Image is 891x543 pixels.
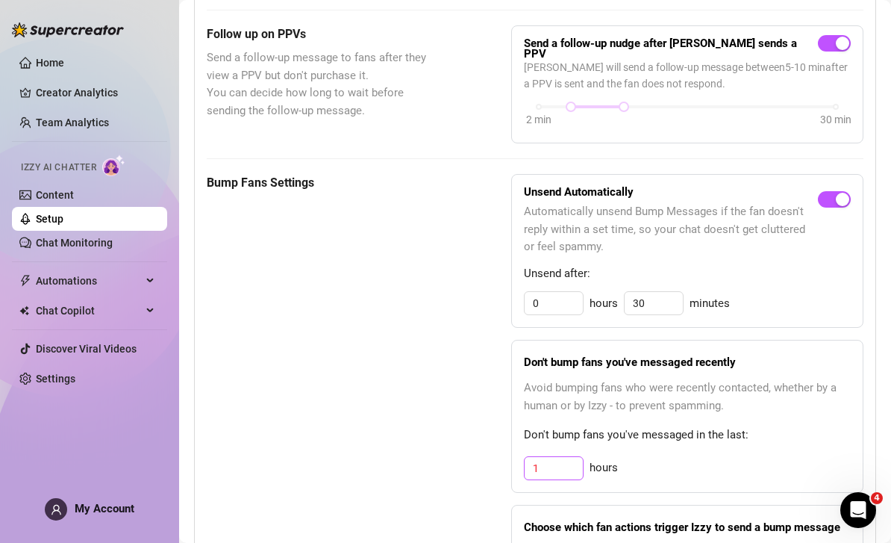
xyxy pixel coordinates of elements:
img: Chat Copilot [19,305,29,316]
div: 2 min [526,111,551,128]
a: Content [36,189,74,201]
a: Discover Viral Videos [36,343,137,355]
span: 4 [871,492,883,504]
span: Chat Copilot [36,299,142,323]
a: Setup [36,213,63,225]
span: [PERSON_NAME] will send a follow-up message between 5 - 10 min after a PPV is sent and the fan do... [524,59,851,92]
a: Chat Monitoring [36,237,113,249]
strong: Choose which fan actions trigger Izzy to send a bump message [524,521,840,534]
span: My Account [75,502,134,515]
a: Settings [36,373,75,385]
h5: Bump Fans Settings [207,174,437,192]
h5: Follow up on PPVs [207,25,437,43]
img: AI Chatter [102,155,125,176]
span: Izzy AI Chatter [21,161,96,175]
strong: Unsend Automatically [524,185,634,199]
span: minutes [690,295,730,313]
a: Home [36,57,64,69]
strong: Send a follow-up nudge after [PERSON_NAME] sends a PPV [524,37,797,60]
span: Send a follow-up message to fans after they view a PPV but don't purchase it. You can decide how ... [207,49,437,120]
strong: Don't bump fans you've messaged recently [524,356,736,369]
span: Don't bump fans you've messaged in the last: [524,426,851,444]
span: hours [590,295,618,313]
span: Automations [36,269,142,293]
iframe: Intercom live chat [840,492,876,528]
a: Creator Analytics [36,81,155,105]
img: logo-BBDzfeDw.svg [12,22,124,37]
span: hours [590,459,618,477]
span: Automatically unsend Bump Messages if the fan doesn't reply within a set time, so your chat doesn... [524,203,818,256]
div: 30 min [820,111,851,128]
span: Avoid bumping fans who were recently contacted, whether by a human or by Izzy - to prevent spamming. [524,379,851,415]
span: Unsend after: [524,265,851,283]
span: user [51,504,62,515]
a: Team Analytics [36,117,109,128]
span: thunderbolt [19,275,31,287]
